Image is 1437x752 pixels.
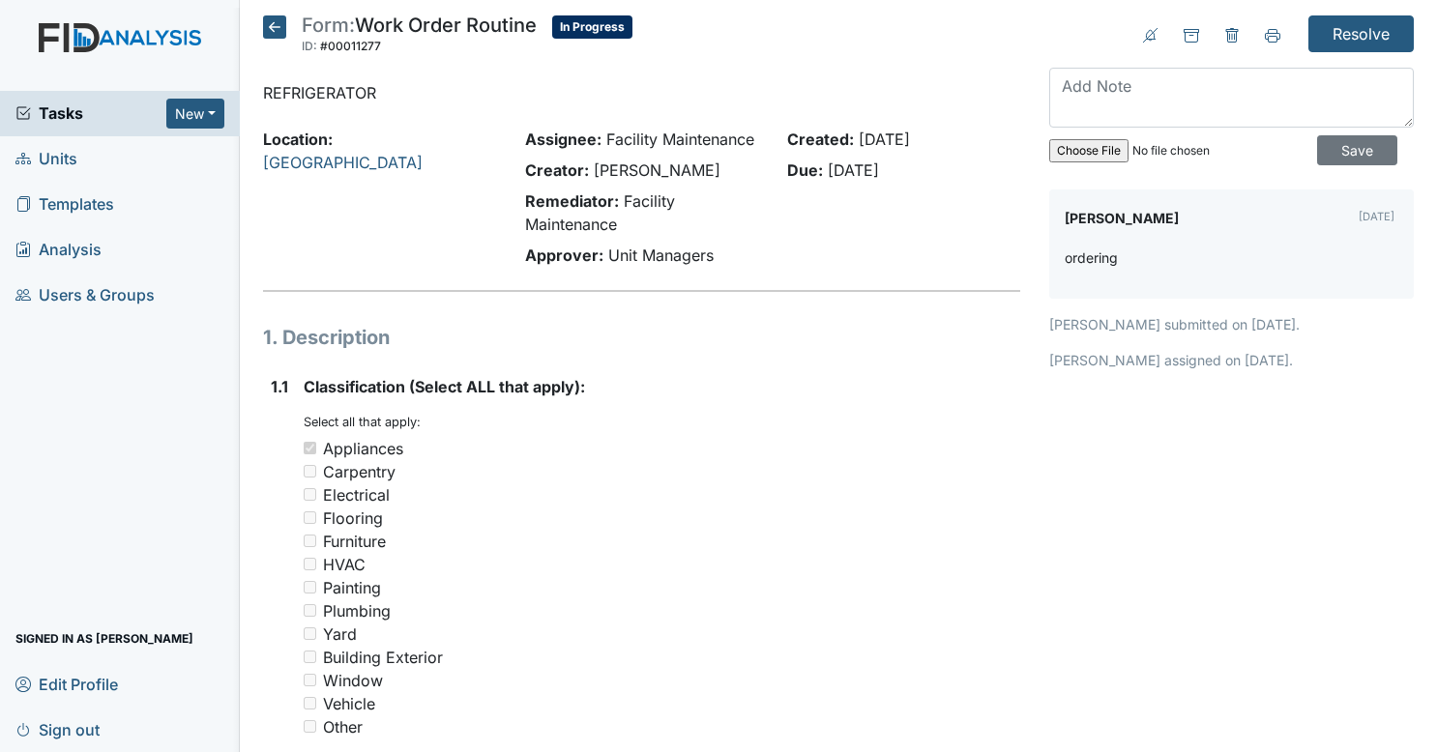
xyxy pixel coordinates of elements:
span: Analysis [15,235,102,265]
div: Vehicle [323,692,375,715]
span: Form: [302,14,355,37]
span: Signed in as [PERSON_NAME] [15,623,193,653]
small: Select all that apply: [304,415,421,429]
button: New [166,99,224,129]
div: Window [323,669,383,692]
strong: Location: [263,130,333,149]
div: Furniture [323,530,386,553]
p: REFRIGERATOR [263,81,1021,104]
span: [DATE] [859,130,910,149]
span: ID: [302,39,317,53]
input: Resolve [1308,15,1414,52]
a: Tasks [15,101,166,125]
div: Other [323,715,363,738]
span: Facility Maintenance [606,130,754,149]
input: Other [304,720,316,733]
input: Building Exterior [304,651,316,663]
span: Unit Managers [608,246,714,265]
input: Save [1317,135,1397,165]
strong: Due: [787,160,823,180]
span: Edit Profile [15,669,118,699]
input: Electrical [304,488,316,501]
span: Users & Groups [15,280,155,310]
div: Plumbing [323,599,391,622]
span: #00011277 [320,39,381,53]
strong: Assignee: [525,130,601,149]
label: [PERSON_NAME] [1065,205,1179,232]
p: [PERSON_NAME] assigned on [DATE]. [1049,350,1414,370]
input: Flooring [304,511,316,524]
div: Work Order Routine [302,15,537,58]
span: Classification (Select ALL that apply): [304,377,585,396]
input: Yard [304,627,316,640]
span: [PERSON_NAME] [594,160,720,180]
div: Carpentry [323,460,396,483]
div: HVAC [323,553,366,576]
span: [DATE] [828,160,879,180]
p: ordering [1065,247,1118,268]
div: Building Exterior [323,646,443,669]
strong: Approver: [525,246,603,265]
div: Painting [323,576,381,599]
a: [GEOGRAPHIC_DATA] [263,153,423,172]
p: [PERSON_NAME] submitted on [DATE]. [1049,314,1414,334]
span: In Progress [552,15,632,39]
input: Window [304,674,316,686]
span: Sign out [15,714,100,744]
div: Yard [323,622,357,646]
small: [DATE] [1359,210,1394,223]
div: Electrical [323,483,390,506]
input: HVAC [304,558,316,570]
strong: Remediator: [525,191,619,211]
label: 1.1 [271,375,288,398]
input: Furniture [304,535,316,547]
span: Units [15,144,77,174]
strong: Creator: [525,160,589,180]
input: Painting [304,581,316,593]
input: Appliances [304,442,316,454]
span: Templates [15,189,114,219]
strong: Created: [787,130,854,149]
input: Plumbing [304,604,316,617]
h1: 1. Description [263,323,1021,352]
input: Vehicle [304,697,316,709]
input: Carpentry [304,465,316,477]
div: Flooring [323,506,383,530]
div: Appliances [323,437,403,460]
